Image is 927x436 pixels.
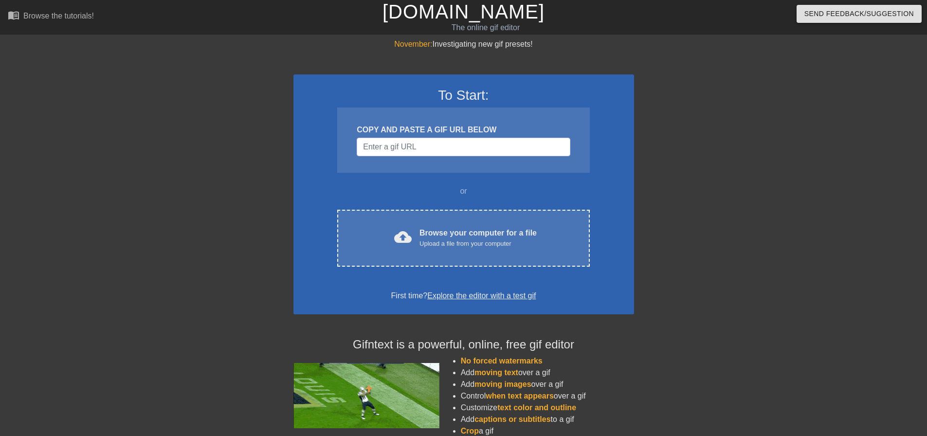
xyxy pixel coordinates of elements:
li: Add to a gif [461,414,634,425]
a: Explore the editor with a test gif [427,291,536,300]
span: November: [394,40,432,48]
a: Browse the tutorials! [8,9,94,24]
span: moving text [474,368,518,377]
div: Browse the tutorials! [23,12,94,20]
span: cloud_upload [394,228,412,246]
span: captions or subtitles [474,415,550,423]
div: The online gif editor [314,22,657,34]
span: menu_book [8,9,19,21]
div: Browse your computer for a file [419,227,537,249]
li: Control over a gif [461,390,634,402]
a: [DOMAIN_NAME] [382,1,545,22]
span: text color and outline [497,403,576,412]
span: moving images [474,380,531,388]
div: First time? [306,290,621,302]
input: Username [357,138,570,156]
div: or [319,185,609,197]
span: Crop [461,427,479,435]
span: No forced watermarks [461,357,543,365]
span: Send Feedback/Suggestion [804,8,914,20]
h4: Gifntext is a powerful, online, free gif editor [293,338,634,352]
li: Add over a gif [461,379,634,390]
div: Investigating new gif presets! [293,38,634,50]
li: Add over a gif [461,367,634,379]
li: Customize [461,402,634,414]
span: when text appears [486,392,554,400]
div: Upload a file from your computer [419,239,537,249]
img: football_small.gif [293,363,439,428]
button: Send Feedback/Suggestion [797,5,922,23]
h3: To Start: [306,87,621,104]
div: COPY AND PASTE A GIF URL BELOW [357,124,570,136]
